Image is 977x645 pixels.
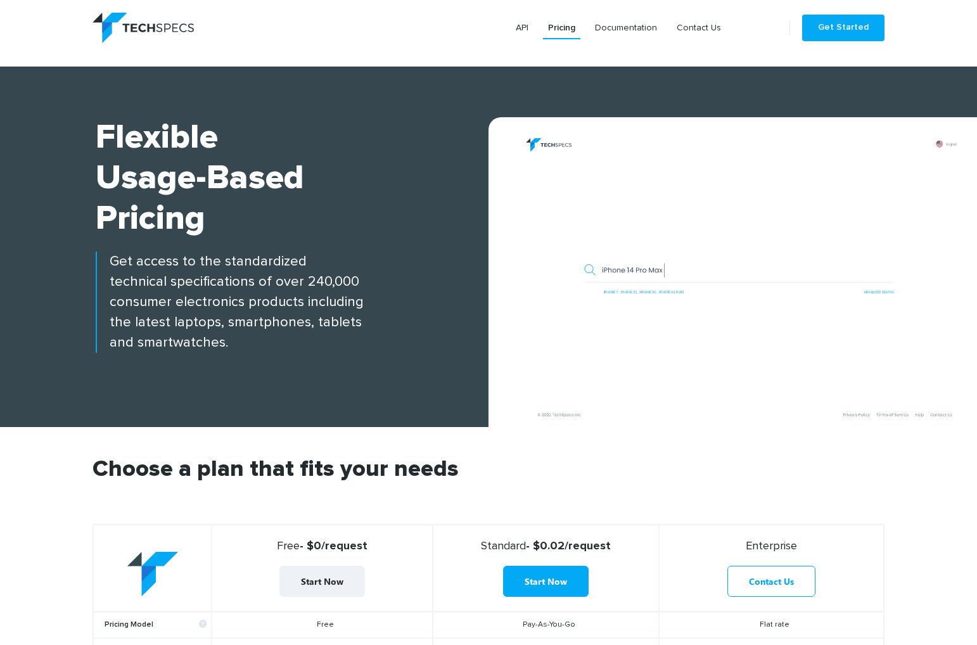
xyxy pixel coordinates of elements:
[511,16,533,39] a: API
[93,13,194,43] img: logo
[672,16,726,39] a: Contact Us
[279,566,365,597] a: Start Now
[481,540,526,552] span: Standard
[659,612,884,639] td: Flat rate
[96,117,488,239] h1: Flexible Usage-based Pricing
[212,612,432,639] td: Free
[501,130,977,427] img: banner.png
[438,539,653,553] strong: - $0.02/request
[93,458,884,524] h2: Choose a plan that fits your needs
[96,252,488,353] p: Get access to the standardized technical specifications of over 240,000 consumer electronics prod...
[543,16,580,39] a: Pricing
[802,15,884,41] a: Get Started
[105,620,207,630] b: Pricing Model
[590,16,662,39] a: Documentation
[277,540,300,552] span: Free
[503,566,589,597] a: Start Now
[746,540,797,552] span: Enterprise
[217,539,426,553] strong: - $0/request
[433,612,659,639] td: Pay-As-You-Go
[127,552,178,597] img: table-logo.png
[727,566,815,597] a: Contact Us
